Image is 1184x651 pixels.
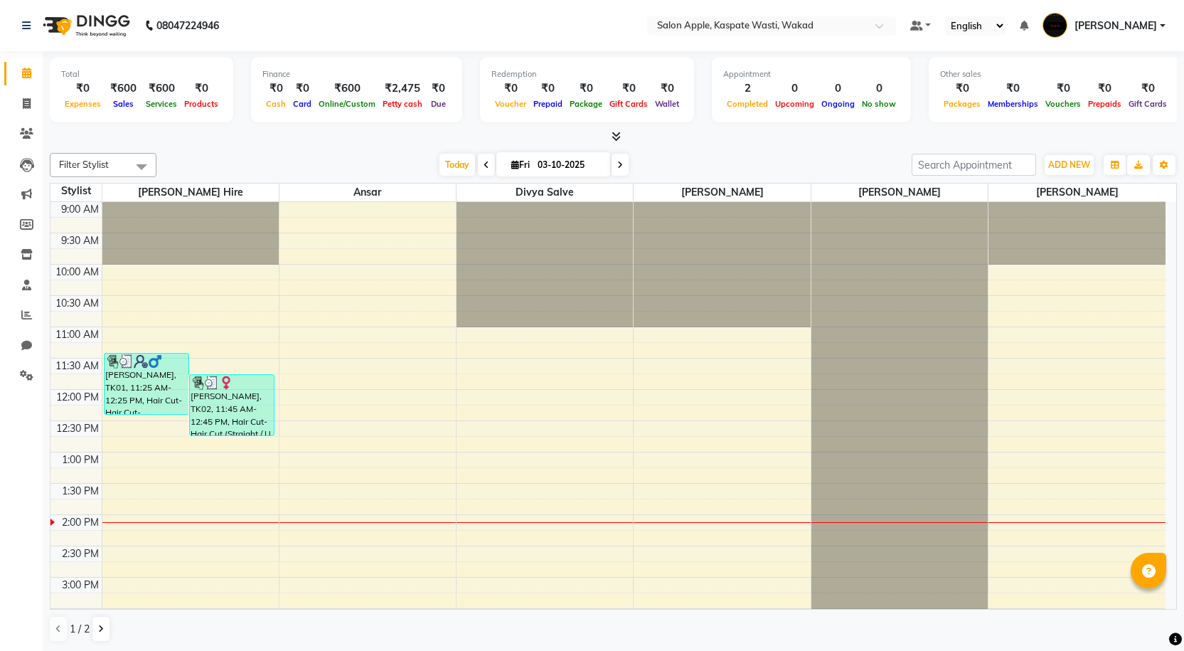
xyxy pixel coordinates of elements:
[53,327,102,342] div: 11:00 AM
[940,68,1170,80] div: Other sales
[811,184,988,201] span: [PERSON_NAME]
[59,578,102,593] div: 3:00 PM
[912,154,1036,176] input: Search Appointment
[53,390,102,405] div: 12:00 PM
[61,80,105,97] div: ₹0
[142,80,181,97] div: ₹600
[289,99,315,109] span: Card
[59,515,102,530] div: 2:00 PM
[102,184,279,201] span: [PERSON_NAME] Hire
[190,375,274,435] div: [PERSON_NAME], TK02, 11:45 AM-12:45 PM, Hair Cut-Hair Cut (Straight / U - Shape)-[DEMOGRAPHIC_DATA]
[1042,99,1084,109] span: Vouchers
[58,233,102,248] div: 9:30 AM
[105,80,142,97] div: ₹600
[818,80,858,97] div: 0
[53,265,102,280] div: 10:00 AM
[156,6,219,46] b: 08047224946
[1074,18,1157,33] span: [PERSON_NAME]
[36,6,134,46] img: logo
[566,80,606,97] div: ₹0
[1125,80,1170,97] div: ₹0
[53,359,102,374] div: 11:30 AM
[1084,99,1125,109] span: Prepaids
[53,296,102,311] div: 10:30 AM
[427,99,449,109] span: Due
[723,80,772,97] div: 2
[59,452,102,467] div: 1:00 PM
[53,421,102,436] div: 12:30 PM
[59,609,102,624] div: 3:30 PM
[940,99,984,109] span: Packages
[1042,80,1084,97] div: ₹0
[70,622,90,637] span: 1 / 2
[262,68,451,80] div: Finance
[858,99,900,109] span: No show
[59,484,102,499] div: 1:30 PM
[634,184,810,201] span: [PERSON_NAME]
[279,184,456,201] span: Ansar
[723,68,900,80] div: Appointment
[59,546,102,561] div: 2:30 PM
[651,80,683,97] div: ₹0
[262,99,289,109] span: Cash
[606,99,651,109] span: Gift Cards
[457,184,633,201] span: Divya salve
[110,99,137,109] span: Sales
[1042,13,1067,38] img: Kamlesh Nikam
[533,154,604,176] input: 2025-10-03
[566,99,606,109] span: Package
[61,68,222,80] div: Total
[315,99,379,109] span: Online/Custom
[606,80,651,97] div: ₹0
[530,99,566,109] span: Prepaid
[426,80,451,97] div: ₹0
[50,184,102,199] div: Stylist
[142,99,181,109] span: Services
[105,354,188,414] div: [PERSON_NAME], TK01, 11:25 AM-12:25 PM, Hair Cut-Hair Cut-[DEMOGRAPHIC_DATA] With Styling
[315,80,379,97] div: ₹600
[379,80,426,97] div: ₹2,475
[858,80,900,97] div: 0
[772,80,818,97] div: 0
[1045,155,1094,175] button: ADD NEW
[772,99,818,109] span: Upcoming
[1048,159,1090,170] span: ADD NEW
[181,99,222,109] span: Products
[379,99,426,109] span: Petty cash
[59,159,109,170] span: Filter Stylist
[723,99,772,109] span: Completed
[491,99,530,109] span: Voucher
[530,80,566,97] div: ₹0
[61,99,105,109] span: Expenses
[1084,80,1125,97] div: ₹0
[491,80,530,97] div: ₹0
[439,154,475,176] span: Today
[58,202,102,217] div: 9:00 AM
[818,99,858,109] span: Ongoing
[491,68,683,80] div: Redemption
[940,80,984,97] div: ₹0
[988,184,1166,201] span: [PERSON_NAME]
[984,80,1042,97] div: ₹0
[1125,99,1170,109] span: Gift Cards
[289,80,315,97] div: ₹0
[181,80,222,97] div: ₹0
[508,159,533,170] span: Fri
[984,99,1042,109] span: Memberships
[262,80,289,97] div: ₹0
[651,99,683,109] span: Wallet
